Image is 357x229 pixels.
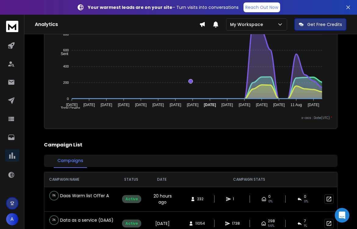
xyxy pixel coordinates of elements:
div: Open Intercom Messenger [335,208,349,223]
p: 2 % [52,217,56,223]
tspan: 11 Aug [290,103,302,107]
span: 0 [304,194,306,199]
div: Active [122,220,141,227]
tspan: [DATE] [308,103,319,107]
p: 0 % [52,193,56,199]
p: – Turn visits into conversations [88,4,239,10]
tspan: 600 [63,48,69,52]
span: Sent [56,52,68,56]
tspan: [DATE] [239,103,250,107]
th: CAMPAIGN STATS [179,172,319,187]
p: Get Free Credits [307,21,342,28]
span: 1738 [232,221,240,226]
div: Active [122,195,141,203]
tspan: [DATE] [187,103,199,107]
tspan: 400 [63,65,69,68]
p: Reach Out Now [245,4,278,10]
td: 20 hours ago [145,187,179,211]
span: 0 % [304,199,308,204]
span: 56 % [268,223,274,228]
tspan: [DATE] [273,103,285,107]
tspan: [DATE] [256,103,268,107]
span: 1 % [304,223,307,228]
p: My Workspace [230,21,265,28]
span: 1 [233,197,239,201]
img: logo [6,21,18,32]
tspan: [DATE] [153,103,164,107]
tspan: [DATE] [222,103,233,107]
tspan: [DATE] [170,103,181,107]
span: 232 [197,197,204,201]
span: 7 [304,219,306,223]
td: Data as a service (DAAS) [44,212,117,229]
span: 0 [268,194,271,199]
td: Daas Warm list Offer A [44,187,117,204]
tspan: [DATE] [66,103,78,107]
tspan: [DATE] [101,103,112,107]
tspan: [DATE] [204,103,216,107]
tspan: [DATE] [135,103,147,107]
tspan: [DATE] [83,103,95,107]
span: 298 [268,219,275,223]
span: Total Opens [56,106,80,110]
tspan: 800 [63,32,69,36]
p: x-axis : Date(UTC) [49,116,332,120]
button: A [6,213,18,225]
span: 0 % [268,199,272,204]
button: Get Free Credits [294,18,346,31]
h1: Analytics [35,21,199,28]
tspan: [DATE] [118,103,129,107]
strong: Your warmest leads are on your site [88,4,172,10]
th: DATE [145,172,179,187]
h2: Campaign List [44,141,337,149]
a: Reach Out Now [243,2,280,12]
tspan: 200 [63,81,69,84]
th: CAMPAIGN NAME [44,172,117,187]
th: STATUS [117,172,145,187]
tspan: 0 [67,97,69,101]
button: Campaigns [54,154,87,168]
span: 11054 [195,221,205,226]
